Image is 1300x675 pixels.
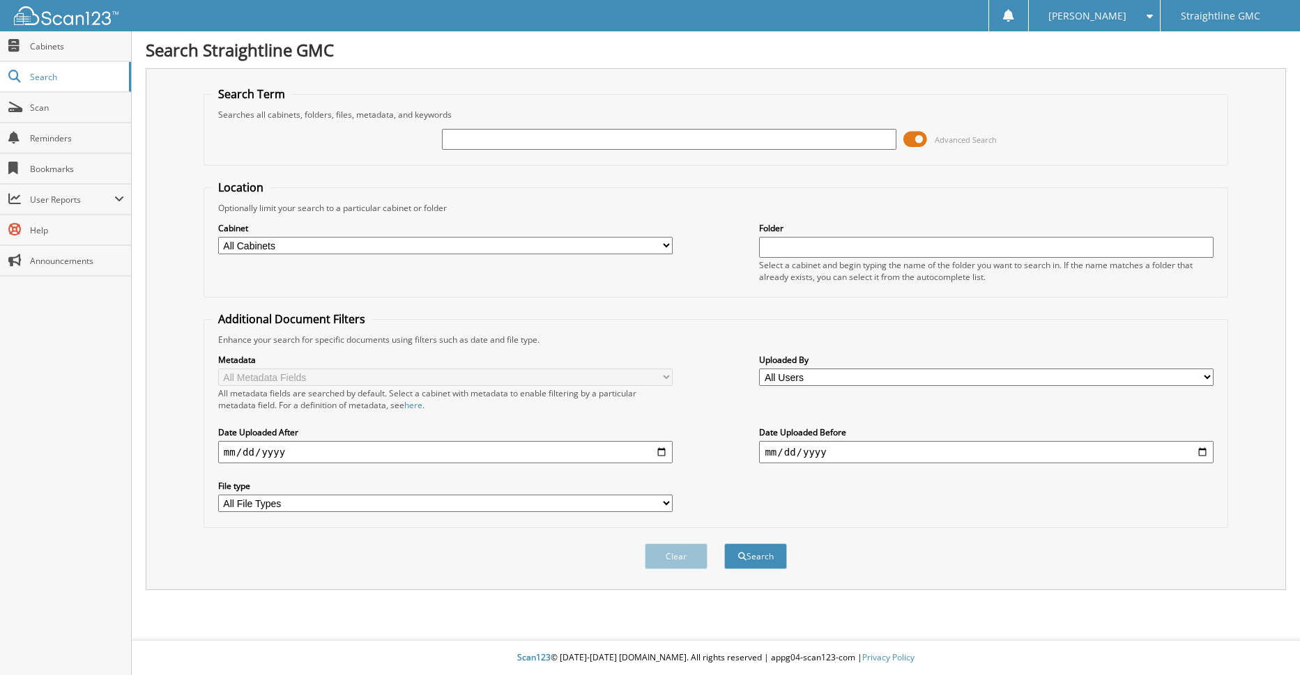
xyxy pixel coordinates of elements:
[211,109,1221,121] div: Searches all cabinets, folders, files, metadata, and keywords
[1230,608,1300,675] iframe: Chat Widget
[935,134,997,145] span: Advanced Search
[218,387,673,411] div: All metadata fields are searched by default. Select a cabinet with metadata to enable filtering b...
[30,255,124,267] span: Announcements
[759,426,1214,438] label: Date Uploaded Before
[211,180,270,195] legend: Location
[517,651,551,663] span: Scan123
[1181,12,1260,20] span: Straightline GMC
[14,6,118,25] img: scan123-logo-white.svg
[759,354,1214,366] label: Uploaded By
[862,651,915,663] a: Privacy Policy
[218,441,673,463] input: start
[724,543,787,569] button: Search
[218,426,673,438] label: Date Uploaded After
[211,311,372,327] legend: Additional Document Filters
[211,202,1221,214] div: Optionally limit your search to a particular cabinet or folder
[218,354,673,366] label: Metadata
[30,40,124,52] span: Cabinets
[30,71,122,83] span: Search
[30,194,114,205] span: User Reports
[645,543,708,569] button: Clear
[132,641,1300,675] div: © [DATE]-[DATE] [DOMAIN_NAME]. All rights reserved | appg04-scan123-com |
[404,399,422,411] a: here
[30,163,124,175] span: Bookmarks
[218,480,673,492] label: File type
[146,38,1286,61] h1: Search Straightline GMC
[759,222,1214,234] label: Folder
[30,102,124,114] span: Scan
[759,441,1214,463] input: end
[759,259,1214,283] div: Select a cabinet and begin typing the name of the folder you want to search in. If the name match...
[30,224,124,236] span: Help
[30,132,124,144] span: Reminders
[211,334,1221,346] div: Enhance your search for specific documents using filters such as date and file type.
[211,86,292,102] legend: Search Term
[1048,12,1126,20] span: [PERSON_NAME]
[218,222,673,234] label: Cabinet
